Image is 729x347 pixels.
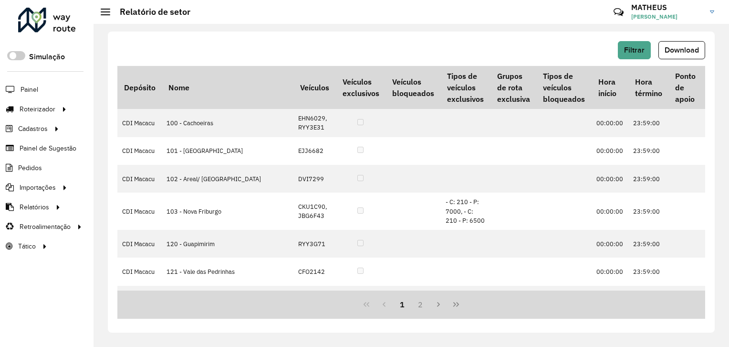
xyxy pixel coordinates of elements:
[162,66,293,109] th: Nome
[592,109,628,137] td: 00:00:00
[592,66,628,109] th: Hora início
[18,163,42,173] span: Pedidos
[293,109,335,137] td: EHN6029, RYY3E31
[624,46,645,54] span: Filtrar
[110,7,190,17] h2: Relatório de setor
[665,46,699,54] span: Download
[628,230,668,258] td: 23:59:00
[20,183,56,193] span: Importações
[628,165,668,193] td: 23:59:00
[293,137,335,165] td: EJJ6682
[618,41,651,59] button: Filtrar
[20,222,71,232] span: Retroalimentação
[336,66,385,109] th: Veículos exclusivos
[608,2,629,22] a: Contato Rápido
[441,193,490,230] td: - C: 210 - P: 7000, - C: 210 - P: 6500
[631,12,703,21] span: [PERSON_NAME]
[117,230,162,258] td: CDI Macacu
[117,109,162,137] td: CDI Macacu
[20,202,49,212] span: Relatórios
[628,193,668,230] td: 23:59:00
[628,258,668,285] td: 23:59:00
[385,66,440,109] th: Veículos bloqueados
[658,41,705,59] button: Download
[29,51,65,63] label: Simulação
[447,295,465,314] button: Last Page
[592,258,628,285] td: 00:00:00
[628,109,668,137] td: 23:59:00
[293,193,335,230] td: CKU1C90, JBG6F43
[293,66,335,109] th: Veículos
[411,295,429,314] button: 2
[628,66,668,109] th: Hora término
[592,230,628,258] td: 00:00:00
[441,66,490,109] th: Tipos de veículos exclusivos
[293,165,335,193] td: DVI7299
[536,66,591,109] th: Tipos de veículos bloqueados
[162,193,293,230] td: 103 - Nova Friburgo
[162,165,293,193] td: 102 - Areal/ [GEOGRAPHIC_DATA]
[18,124,48,134] span: Cadastros
[117,258,162,285] td: CDI Macacu
[117,66,162,109] th: Depósito
[429,295,448,314] button: Next Page
[162,109,293,137] td: 100 - Cachoeiras
[18,241,36,251] span: Tático
[668,66,702,109] th: Ponto de apoio
[20,143,76,153] span: Painel de Sugestão
[20,104,55,114] span: Roteirizador
[628,137,668,165] td: 23:59:00
[162,230,293,258] td: 120 - Guapimirim
[162,258,293,285] td: 121 - Vale das Pedrinhas
[162,137,293,165] td: 101 - [GEOGRAPHIC_DATA]
[117,137,162,165] td: CDI Macacu
[117,165,162,193] td: CDI Macacu
[21,85,38,95] span: Painel
[490,66,536,109] th: Grupos de rota exclusiva
[117,193,162,230] td: CDI Macacu
[293,230,335,258] td: RYY3G71
[592,193,628,230] td: 00:00:00
[631,3,703,12] h3: MATHEUS
[293,258,335,285] td: CFO2142
[592,165,628,193] td: 00:00:00
[592,137,628,165] td: 00:00:00
[393,295,411,314] button: 1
